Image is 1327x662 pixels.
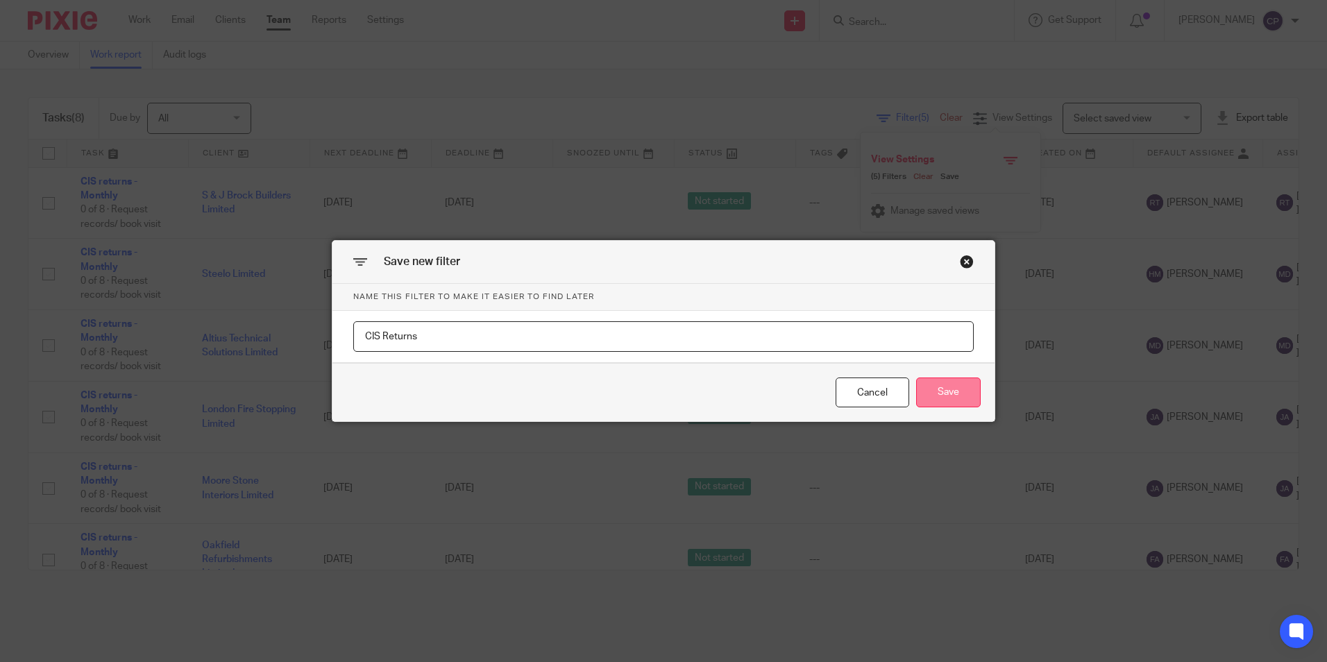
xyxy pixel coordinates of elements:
span: Save new filter [384,256,460,267]
div: Close this dialog window [836,377,909,407]
p: Name this filter to make it easier to find later [332,284,995,310]
button: Save [916,377,981,407]
input: Filter name [353,321,974,353]
div: Close this dialog window [960,255,974,269]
